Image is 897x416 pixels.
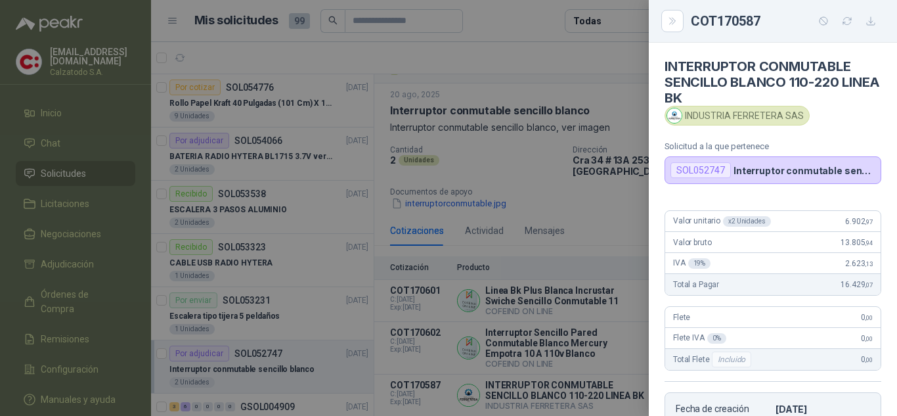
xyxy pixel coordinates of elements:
[841,238,873,247] span: 13.805
[845,259,873,268] span: 2.623
[673,258,711,269] span: IVA
[723,216,771,227] div: x 2 Unidades
[865,260,873,267] span: ,13
[665,106,810,126] div: INDUSTRIA FERRETERA SAS
[865,218,873,225] span: ,97
[673,352,754,367] span: Total Flete
[861,355,873,364] span: 0
[676,404,770,415] p: Fecha de creación
[673,216,771,227] span: Valor unitario
[673,280,719,289] span: Total a Pagar
[691,11,881,32] div: COT170587
[673,313,690,322] span: Flete
[665,13,680,29] button: Close
[665,141,881,151] p: Solicitud a la que pertenece
[712,352,751,367] div: Incluido
[865,281,873,289] span: ,07
[673,238,711,247] span: Valor bruto
[865,356,873,363] span: ,00
[845,217,873,226] span: 6.902
[865,335,873,342] span: ,00
[673,333,726,344] span: Flete IVA
[865,314,873,321] span: ,00
[688,258,711,269] div: 19 %
[707,333,726,344] div: 0 %
[665,58,881,106] h4: INTERRUPTOR CONMUTABLE SENCILLO BLANCO 110-220 LINEA BK
[733,165,875,176] p: Interruptor conmutable sencillo blanco
[841,280,873,289] span: 16.429
[861,334,873,343] span: 0
[670,162,731,178] div: SOL052747
[865,239,873,246] span: ,94
[667,108,682,123] img: Company Logo
[861,313,873,322] span: 0
[776,404,870,415] p: [DATE]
